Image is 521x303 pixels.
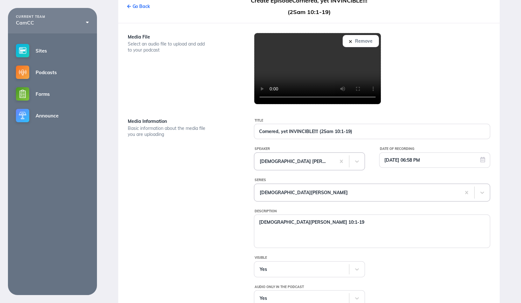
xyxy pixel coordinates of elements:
img: forms-small@2x.png [16,87,29,101]
div: Speaker [255,145,365,152]
div: Date of Recording [380,145,490,152]
div: Media Information [128,117,238,125]
a: Go Back [127,4,150,9]
a: Announce [8,105,97,126]
img: icon-close-x-dark@2x.png [349,40,352,43]
img: podcasts-small@2x.png [16,66,29,79]
div: CamCC [16,20,89,25]
div: Description [255,208,490,215]
a: Forms [8,83,97,105]
div: Audio Only in the Podcast [255,284,365,291]
div: Basic information about the media file you are uploading [128,125,207,137]
a: Sites [8,40,97,61]
textarea: [DEMOGRAPHIC_DATA][PERSON_NAME] 10:1-19 [254,215,490,247]
div: Yes [260,296,344,301]
div: Title [255,117,490,124]
img: sites-small@2x.png [16,44,29,57]
button: Remove [343,35,379,47]
a: Podcasts [8,61,97,83]
img: announce-small@2x.png [16,109,29,122]
input: New Episode Title [254,124,490,139]
div: Yes [260,267,344,272]
div: CURRENT TEAM [16,15,89,19]
div: Select an audio file to upload and add to your podcast [128,41,207,53]
div: Media File [128,33,238,41]
div: Visible [255,254,365,261]
div: Series [255,177,490,184]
